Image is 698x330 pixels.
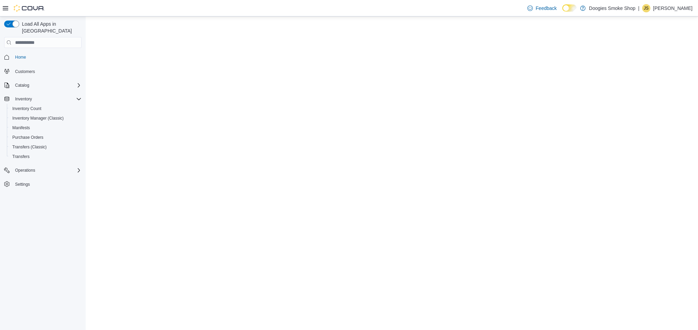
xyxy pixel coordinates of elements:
[12,180,33,188] a: Settings
[12,125,30,131] span: Manifests
[10,133,46,142] a: Purchase Orders
[15,69,35,74] span: Customers
[653,4,693,12] p: [PERSON_NAME]
[10,124,33,132] a: Manifests
[1,94,84,104] button: Inventory
[644,4,649,12] span: JS
[536,5,556,12] span: Feedback
[642,4,650,12] div: Jerica Sherlock
[12,81,32,89] button: Catalog
[19,21,82,34] span: Load All Apps in [GEOGRAPHIC_DATA]
[15,83,29,88] span: Catalog
[638,4,639,12] p: |
[12,68,38,76] a: Customers
[12,81,82,89] span: Catalog
[12,53,29,61] a: Home
[1,66,84,76] button: Customers
[12,144,47,150] span: Transfers (Classic)
[12,135,44,140] span: Purchase Orders
[10,114,82,122] span: Inventory Manager (Classic)
[12,67,82,75] span: Customers
[12,53,82,61] span: Home
[12,95,35,103] button: Inventory
[10,152,82,161] span: Transfers
[15,168,35,173] span: Operations
[14,5,45,12] img: Cova
[12,166,38,174] button: Operations
[12,95,82,103] span: Inventory
[10,143,49,151] a: Transfers (Classic)
[7,152,84,161] button: Transfers
[589,4,635,12] p: Doogies Smoke Shop
[7,113,84,123] button: Inventory Manager (Classic)
[15,182,30,187] span: Settings
[12,154,29,159] span: Transfers
[4,49,82,207] nav: Complex example
[7,104,84,113] button: Inventory Count
[562,4,577,12] input: Dark Mode
[1,81,84,90] button: Catalog
[7,133,84,142] button: Purchase Orders
[10,105,44,113] a: Inventory Count
[12,180,82,188] span: Settings
[10,114,66,122] a: Inventory Manager (Classic)
[10,105,82,113] span: Inventory Count
[10,143,82,151] span: Transfers (Classic)
[525,1,559,15] a: Feedback
[12,166,82,174] span: Operations
[1,52,84,62] button: Home
[7,123,84,133] button: Manifests
[10,124,82,132] span: Manifests
[10,152,32,161] a: Transfers
[1,166,84,175] button: Operations
[1,179,84,189] button: Settings
[10,133,82,142] span: Purchase Orders
[15,96,32,102] span: Inventory
[12,115,64,121] span: Inventory Manager (Classic)
[15,54,26,60] span: Home
[7,142,84,152] button: Transfers (Classic)
[12,106,41,111] span: Inventory Count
